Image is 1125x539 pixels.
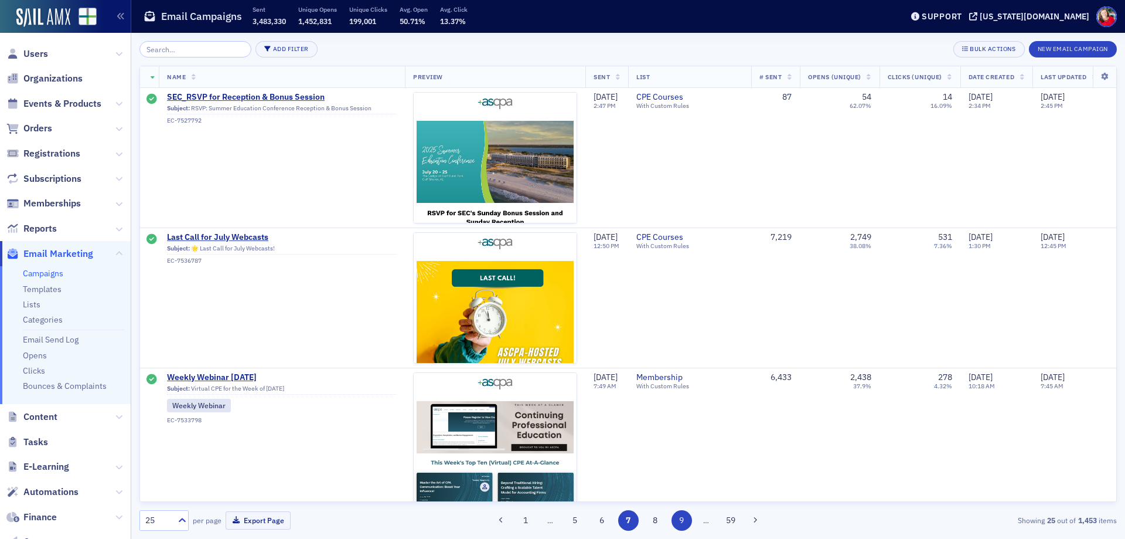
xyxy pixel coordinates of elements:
span: … [542,515,558,526]
span: Email Marketing [23,248,93,260]
button: Export Page [226,511,291,530]
a: Users [6,48,48,60]
span: 1,452,831 [298,16,332,26]
a: Categories [23,314,63,325]
a: Content [6,411,57,423]
span: [DATE] [969,91,993,102]
span: Subscriptions [23,172,81,185]
img: SailAMX [16,8,70,27]
span: Organizations [23,72,83,85]
div: Virtual CPE for the Week of [DATE] [167,385,397,395]
button: 1 [516,510,536,531]
div: RSVP: Summer Education Conference Reception & Bonus Session [167,104,397,115]
div: 87 [759,92,792,103]
time: 2:34 PM [969,101,991,110]
span: Weekly Webinar [DATE] [167,372,397,383]
div: EC-7536787 [167,257,397,265]
span: List [636,73,650,81]
div: 62.07% [850,102,871,110]
button: 8 [645,510,665,531]
span: [DATE] [594,372,618,382]
span: Orders [23,122,52,135]
span: [DATE] [1041,232,1065,242]
span: Name [167,73,186,81]
span: [DATE] [969,372,993,382]
a: Orders [6,122,52,135]
span: Opens (Unique) [808,73,861,81]
span: Date Created [969,73,1014,81]
span: [DATE] [594,91,618,102]
div: [US_STATE][DOMAIN_NAME] [980,11,1089,22]
a: Clicks [23,365,45,376]
button: 7 [618,510,639,531]
input: Search… [139,41,251,57]
a: Organizations [6,72,83,85]
div: With Custom Rules [636,382,743,390]
div: With Custom Rules [636,242,743,250]
span: Registrations [23,147,80,160]
div: 7.36% [934,242,952,250]
a: CPE Courses [636,92,743,103]
button: Bulk Actions [953,41,1024,57]
time: 10:18 AM [969,382,995,390]
p: Avg. Open [400,5,428,13]
a: Lists [23,299,40,310]
span: Content [23,411,57,423]
div: Sent [146,234,157,246]
a: Membership [636,372,743,383]
span: Profile [1096,6,1117,27]
a: Reports [6,222,57,235]
a: Email Send Log [23,334,79,345]
p: Avg. Click [440,5,468,13]
a: Automations [6,486,79,499]
a: CPE Courses [636,232,743,243]
div: Support [922,11,962,22]
button: 9 [671,510,692,531]
span: Automations [23,486,79,499]
span: 50.71% [400,16,425,26]
a: Last Call for July Webcasts [167,232,397,243]
div: EC-7533798 [167,416,397,424]
div: 7,219 [759,232,792,243]
strong: 1,453 [1076,515,1099,526]
span: Clicks (Unique) [888,73,942,81]
time: 7:45 AM [1041,382,1063,390]
span: Subject: [167,385,190,392]
div: With Custom Rules [636,102,743,110]
img: email-preview-1324.jpeg [414,93,577,449]
p: Sent [253,5,286,13]
div: Sent [146,94,157,106]
div: 2,438 [850,372,871,383]
div: 16.09% [930,102,952,110]
a: Templates [23,284,62,294]
time: 2:45 PM [1041,101,1063,110]
a: Events & Products [6,97,101,110]
a: Finance [6,511,57,524]
time: 12:45 PM [1041,242,1066,250]
a: Campaigns [23,268,63,279]
span: [DATE] [969,232,993,242]
button: New Email Campaign [1029,41,1117,57]
a: SEC_RSVP for Reception & Bonus Session [167,92,397,103]
img: SailAMX [79,8,97,26]
label: per page [193,515,221,526]
div: Weekly Webinar [167,399,231,412]
div: 4.32% [934,382,952,390]
strong: 25 [1045,515,1057,526]
a: Registrations [6,147,80,160]
span: [DATE] [1041,372,1065,382]
span: E-Learning [23,460,69,473]
time: 12:50 PM [594,242,619,250]
span: Preview [413,73,443,81]
div: Showing out of items [799,515,1117,526]
span: Users [23,48,48,60]
div: 14 [943,92,952,103]
a: Opens [23,350,47,361]
time: 1:30 PM [969,242,991,250]
a: Bounces & Complaints [23,381,107,391]
span: 199,001 [349,16,376,26]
